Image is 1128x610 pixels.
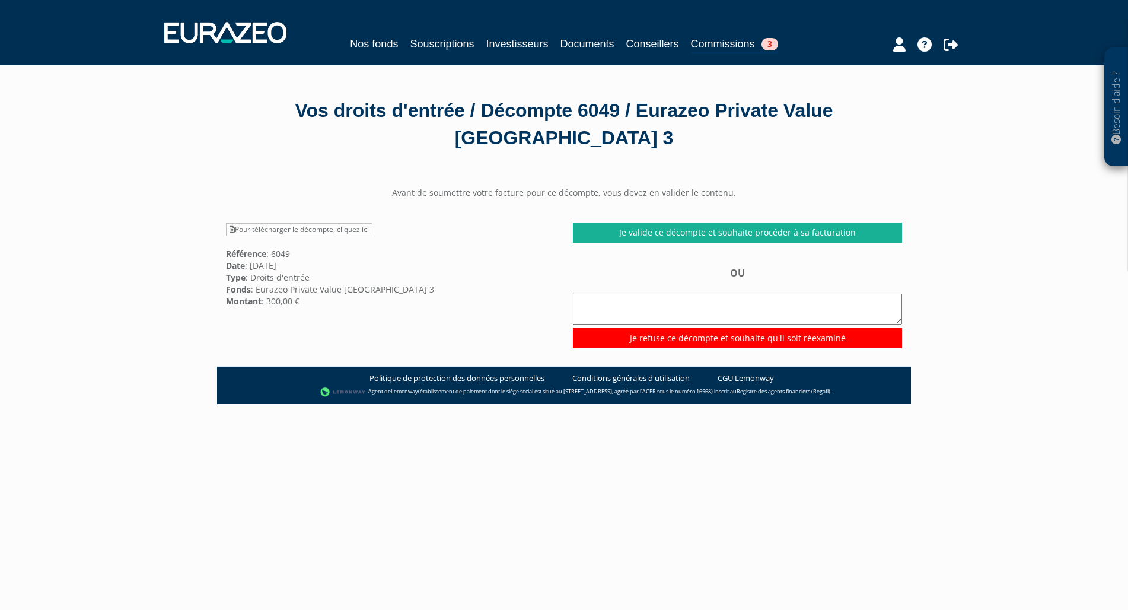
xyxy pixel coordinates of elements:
img: 1732889491-logotype_eurazeo_blanc_rvb.png [164,22,286,43]
center: Avant de soumettre votre facture pour ce décompte, vous devez en valider le contenu. [217,187,911,199]
a: Conditions générales d'utilisation [572,373,690,384]
strong: Fonds [226,284,251,295]
div: Vos droits d'entrée / Décompte 6049 / Eurazeo Private Value [GEOGRAPHIC_DATA] 3 [226,97,902,151]
div: - Agent de (établissement de paiement dont le siège social est situé au [STREET_ADDRESS], agréé p... [229,386,899,398]
a: Registre des agents financiers (Regafi) [737,387,830,395]
input: Je refuse ce décompte et souhaite qu'il soit réexaminé [573,328,902,348]
a: CGU Lemonway [718,373,774,384]
span: 3 [761,38,778,50]
p: Besoin d'aide ? [1110,54,1123,161]
div: OU [573,266,902,348]
a: Politique de protection des données personnelles [369,373,544,384]
strong: Référence [226,248,266,259]
a: Je valide ce décompte et souhaite procéder à sa facturation [573,223,902,243]
a: Commissions3 [691,36,778,54]
strong: Montant [226,296,262,307]
a: Pour télécharger le décompte, cliquez ici [226,223,372,236]
strong: Type [226,272,246,283]
a: Investisseurs [486,36,548,52]
a: Nos fonds [350,36,398,52]
img: logo-lemonway.png [320,386,366,398]
div: : 6049 : [DATE] : Droits d'entrée : Eurazeo Private Value [GEOGRAPHIC_DATA] 3 : 300,00 € [217,223,564,307]
a: Conseillers [626,36,679,52]
a: Souscriptions [410,36,474,52]
a: Documents [560,36,614,52]
strong: Date [226,260,245,271]
a: Lemonway [391,387,418,395]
